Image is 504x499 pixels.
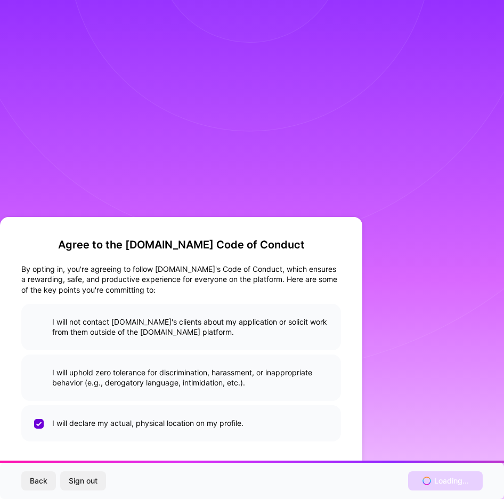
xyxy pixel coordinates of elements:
span: Back [30,476,47,486]
span: Sign out [69,476,97,486]
h2: Agree to the [DOMAIN_NAME] Code of Conduct [21,238,341,251]
button: Back [21,471,56,490]
li: I will not contact [DOMAIN_NAME]'s clients about my application or solicit work from them outside... [21,304,341,350]
button: Sign out [60,471,106,490]
div: By opting in, you're agreeing to follow [DOMAIN_NAME]'s Code of Conduct, which ensures a rewardin... [21,264,341,295]
li: I will uphold zero tolerance for discrimination, harassment, or inappropriate behavior (e.g., der... [21,355,341,401]
li: I will declare my actual, physical location on my profile. [21,405,341,441]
